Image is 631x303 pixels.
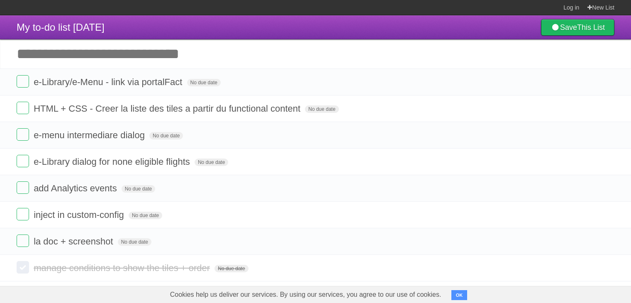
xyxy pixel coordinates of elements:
[34,156,192,167] span: e-Library dialog for none eligible flights
[17,181,29,194] label: Done
[34,210,126,220] span: inject in custom-config
[34,130,147,140] span: e-menu intermediare dialog
[17,261,29,274] label: Done
[214,265,248,272] span: No due date
[118,238,151,246] span: No due date
[34,77,184,87] span: e-Library/e-Menu - link via portalFact
[149,132,183,139] span: No due date
[122,185,155,193] span: No due date
[305,105,339,113] span: No due date
[17,235,29,247] label: Done
[17,75,29,88] label: Done
[541,19,614,36] a: SaveThis List
[34,183,119,193] span: add Analytics events
[34,263,212,273] span: manage conditions to show the tiles + order
[162,286,450,303] span: Cookies help us deliver our services. By using our services, you agree to our use of cookies.
[17,22,105,33] span: My to-do list [DATE]
[17,208,29,220] label: Done
[187,79,221,86] span: No due date
[129,212,162,219] span: No due date
[17,102,29,114] label: Done
[451,290,468,300] button: OK
[17,128,29,141] label: Done
[195,159,228,166] span: No due date
[34,236,115,247] span: la doc + screenshot
[577,23,605,32] b: This List
[17,155,29,167] label: Done
[34,103,302,114] span: HTML + CSS - Creer la liste des tiles a partir du functional content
